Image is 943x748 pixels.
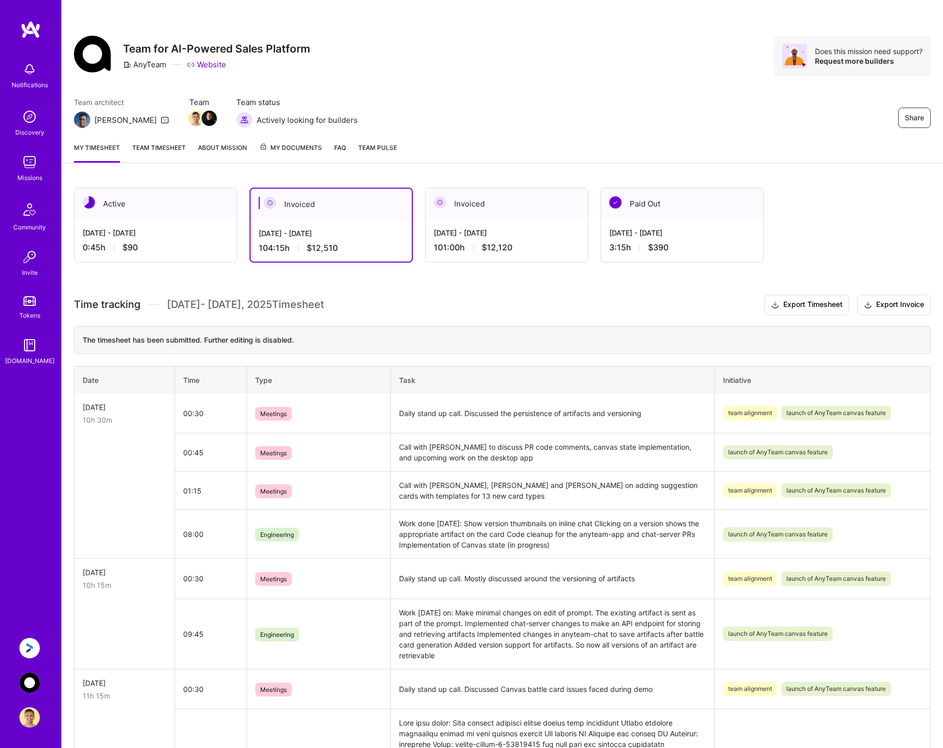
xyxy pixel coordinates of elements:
[781,682,891,696] span: launch of AnyTeam canvas feature
[83,678,166,688] div: [DATE]
[434,196,446,209] img: Invoiced
[23,296,36,306] img: tokens
[83,567,166,578] div: [DATE]
[19,59,40,80] img: bell
[905,113,924,123] span: Share
[19,335,40,355] img: guide book
[255,683,292,697] span: Meetings
[175,510,247,559] td: 08:00
[175,599,247,669] td: 09:45
[247,366,391,394] th: Type
[19,310,40,321] div: Tokens
[307,243,338,253] span: $12,510
[391,599,715,669] td: Work [DATE] on: Make minimal changes on edit of prompt. The existing artifact is sent as part of ...
[434,227,580,238] div: [DATE] - [DATE]
[714,366,930,394] th: Initiative
[19,107,40,127] img: discovery
[175,433,247,472] td: 00:45
[391,394,715,433] td: Daily stand up call. Discussed the persistence of artifacts and versioning
[426,188,588,219] div: Invoiced
[255,572,292,586] span: Meetings
[434,242,580,253] div: 101:00 h
[358,142,397,163] a: Team Pulse
[764,295,849,315] button: Export Timesheet
[75,188,237,219] div: Active
[175,394,247,433] td: 00:30
[167,298,324,311] span: [DATE] - [DATE] , 2025 Timesheet
[391,510,715,559] td: Work done [DATE]: Show version thumbnails on inline chat Clicking on a version shows the appropri...
[175,559,247,599] td: 00:30
[482,242,512,253] span: $12,120
[83,415,166,425] div: 10h 30m
[259,142,322,163] a: My Documents
[74,298,140,311] span: Time tracking
[13,222,46,233] div: Community
[864,300,872,311] i: icon Download
[17,673,42,693] a: AnyTeam: Team for AI-Powered Sales Platform
[255,628,299,641] span: Engineering
[391,433,715,472] td: Call with [PERSON_NAME] to discuss PR code comments, canvas state implementation, and upcoming wo...
[83,227,229,238] div: [DATE] - [DATE]
[75,366,175,394] th: Date
[609,242,755,253] div: 3:15 h
[391,366,715,394] th: Task
[255,528,299,541] span: Engineering
[723,527,833,541] span: launch of AnyTeam canvas feature
[723,445,833,459] span: launch of AnyTeam canvas feature
[83,242,229,253] div: 0:45 h
[391,559,715,599] td: Daily stand up call. Mostly discussed around the versioning of artifacts
[74,142,120,163] a: My timesheet
[781,572,891,586] span: launch of AnyTeam canvas feature
[648,242,668,253] span: $390
[259,243,404,253] div: 104:15 h
[236,112,253,128] img: Actively looking for builders
[255,484,292,498] span: Meetings
[17,197,42,222] img: Community
[391,669,715,709] td: Daily stand up call. Discussed Canvas battle card issues faced during demo
[723,483,777,498] span: team alignment
[5,355,55,366] div: [DOMAIN_NAME]
[601,188,763,219] div: Paid Out
[815,46,923,56] div: Does this mission need support?
[257,115,358,125] span: Actively looking for builders
[175,366,247,394] th: Time
[12,80,48,90] div: Notifications
[259,228,404,239] div: [DATE] - [DATE]
[259,142,322,153] span: My Documents
[22,267,38,278] div: Invite
[188,111,204,126] img: Team Member Avatar
[19,152,40,172] img: teamwork
[94,115,157,125] div: [PERSON_NAME]
[83,196,95,209] img: Active
[723,682,777,696] span: team alignment
[122,242,138,253] span: $90
[857,295,931,315] button: Export Invoice
[123,59,166,70] div: AnyTeam
[358,144,397,151] span: Team Pulse
[771,300,779,311] i: icon Download
[609,196,622,209] img: Paid Out
[781,406,891,420] span: launch of AnyTeam canvas feature
[609,227,755,238] div: [DATE] - [DATE]
[175,669,247,709] td: 00:30
[19,247,40,267] img: Invite
[189,110,203,127] a: Team Member Avatar
[83,580,166,590] div: 10h 15m
[123,42,310,55] h3: Team for AI-Powered Sales Platform
[782,44,807,68] img: Avatar
[251,189,412,220] div: Invoiced
[334,142,346,163] a: FAQ
[74,112,90,128] img: Team Architect
[15,127,44,138] div: Discovery
[898,108,931,128] button: Share
[202,111,217,126] img: Team Member Avatar
[20,20,41,39] img: logo
[187,59,226,70] a: Website
[17,172,42,183] div: Missions
[255,407,292,421] span: Meetings
[19,707,40,728] img: User Avatar
[236,97,358,108] span: Team status
[189,97,216,108] span: Team
[175,472,247,510] td: 01:15
[74,97,169,108] span: Team architect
